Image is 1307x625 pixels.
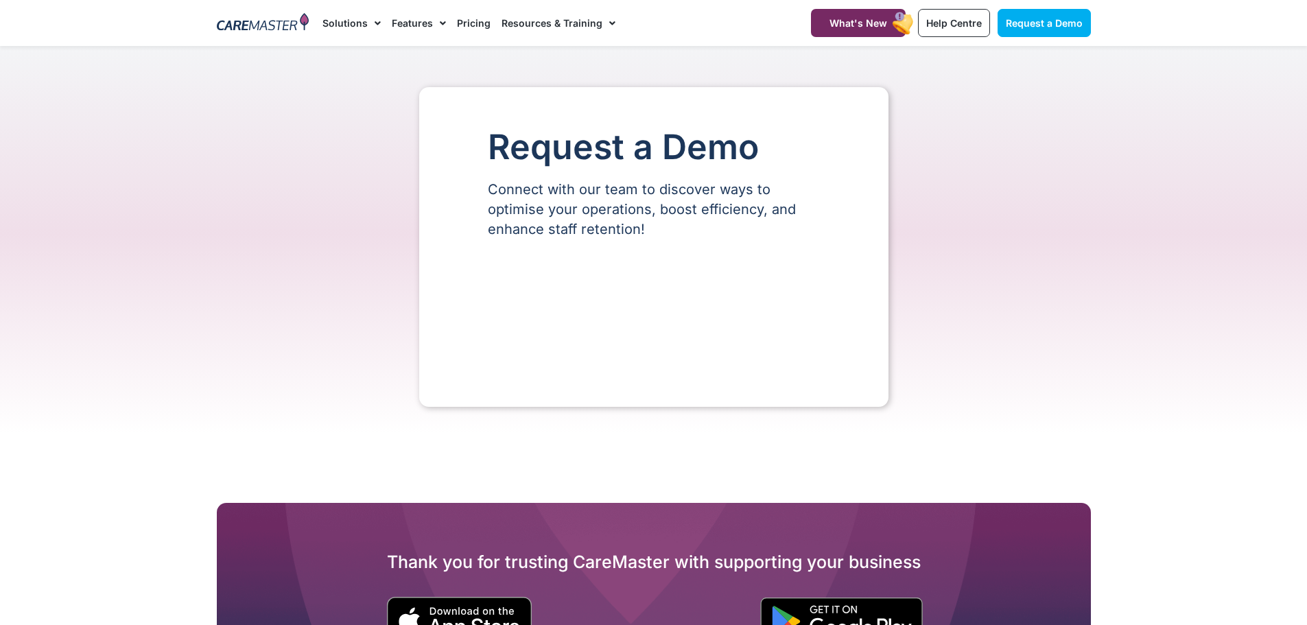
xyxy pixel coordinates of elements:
[918,9,990,37] a: Help Centre
[811,9,906,37] a: What's New
[217,13,309,34] img: CareMaster Logo
[488,263,820,366] iframe: Form 0
[926,17,982,29] span: Help Centre
[829,17,887,29] span: What's New
[217,551,1091,573] h2: Thank you for trusting CareMaster with supporting your business
[1006,17,1083,29] span: Request a Demo
[488,128,820,166] h1: Request a Demo
[998,9,1091,37] a: Request a Demo
[488,180,820,239] p: Connect with our team to discover ways to optimise your operations, boost efficiency, and enhance...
